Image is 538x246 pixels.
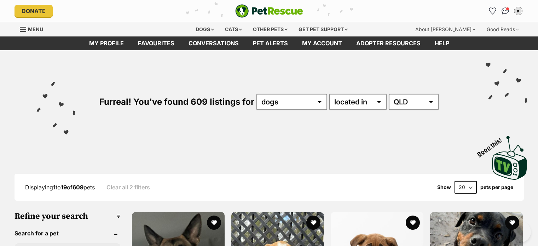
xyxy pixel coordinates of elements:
div: Good Reads [482,22,524,36]
a: Donate [15,5,53,17]
a: Favourites [131,36,181,50]
button: favourite [207,216,221,230]
a: conversations [181,36,246,50]
a: Menu [20,22,48,35]
span: Displaying to of pets [25,184,95,191]
strong: 609 [73,184,83,191]
div: Cats [220,22,247,36]
iframe: Help Scout Beacon - Open [494,221,531,242]
h3: Refine your search [15,211,121,221]
div: Get pet support [294,22,353,36]
div: About [PERSON_NAME] [410,22,480,36]
a: Conversations [500,5,511,17]
a: Boop this! [492,130,527,181]
a: My profile [82,36,131,50]
div: Dogs [191,22,219,36]
a: My account [295,36,349,50]
ul: Account quick links [487,5,524,17]
button: favourite [406,216,420,230]
img: PetRescue TV logo [492,136,527,180]
a: Adopter resources [349,36,428,50]
a: Pet alerts [246,36,295,50]
div: a [515,7,522,15]
span: Show [437,184,451,190]
button: My account [513,5,524,17]
header: Search for a pet [15,230,121,236]
strong: 19 [61,184,67,191]
a: Favourites [487,5,498,17]
img: logo-e224e6f780fb5917bec1dbf3a21bbac754714ae5b6737aabdf751b685950b380.svg [235,4,303,18]
a: PetRescue [235,4,303,18]
span: Menu [28,26,43,32]
a: Clear all 2 filters [106,184,150,190]
div: Other pets [248,22,293,36]
span: Furreal! You've found 609 listings for [99,97,254,107]
label: pets per page [480,184,513,190]
a: Help [428,36,456,50]
strong: 1 [53,184,56,191]
button: favourite [505,216,520,230]
img: chat-41dd97257d64d25036548639549fe6c8038ab92f7586957e7f3b1b290dea8141.svg [502,7,509,15]
span: Boop this! [476,132,509,158]
button: favourite [306,216,320,230]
